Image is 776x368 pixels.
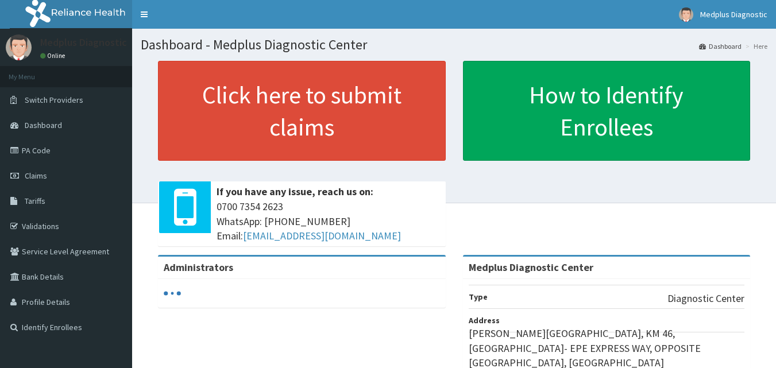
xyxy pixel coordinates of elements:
[469,292,488,302] b: Type
[463,61,751,161] a: How to Identify Enrollees
[699,41,742,51] a: Dashboard
[469,315,500,326] b: Address
[25,196,45,206] span: Tariffs
[158,61,446,161] a: Click here to submit claims
[743,41,767,51] li: Here
[217,185,373,198] b: If you have any issue, reach us on:
[217,199,440,243] span: 0700 7354 2623 WhatsApp: [PHONE_NUMBER] Email:
[469,261,593,274] strong: Medplus Diagnostic Center
[164,261,233,274] b: Administrators
[25,120,62,130] span: Dashboard
[679,7,693,22] img: User Image
[6,34,32,60] img: User Image
[164,285,181,302] svg: audio-loading
[667,291,744,306] p: Diagnostic Center
[25,95,83,105] span: Switch Providers
[40,37,127,48] p: Medplus Diagnostic
[40,52,68,60] a: Online
[141,37,767,52] h1: Dashboard - Medplus Diagnostic Center
[25,171,47,181] span: Claims
[243,229,401,242] a: [EMAIL_ADDRESS][DOMAIN_NAME]
[700,9,767,20] span: Medplus Diagnostic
